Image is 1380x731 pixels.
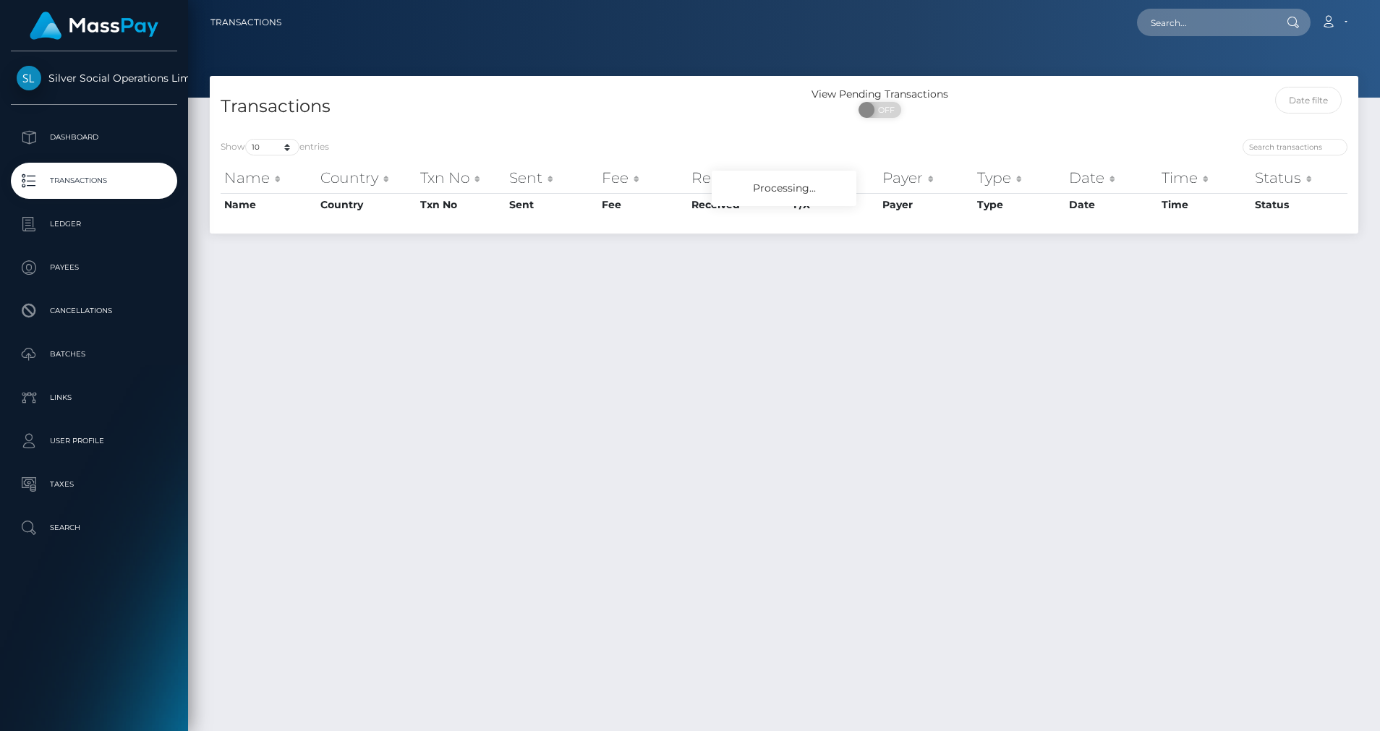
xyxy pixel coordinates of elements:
th: Date [1065,193,1158,216]
p: Transactions [17,170,171,192]
p: Taxes [17,474,171,495]
th: Payer [879,193,973,216]
div: View Pending Transactions [784,87,976,102]
th: Payer [879,163,973,192]
img: MassPay Logo [30,12,158,40]
select: Showentries [245,139,299,155]
th: Status [1251,163,1347,192]
label: Show entries [221,139,329,155]
th: Sent [506,193,597,216]
th: Country [317,163,417,192]
th: Name [221,193,317,216]
input: Search transactions [1243,139,1347,155]
p: Batches [17,343,171,365]
th: Name [221,163,317,192]
th: Date [1065,163,1158,192]
th: Txn No [417,163,506,192]
a: Search [11,510,177,546]
th: F/X [790,163,879,192]
a: Cancellations [11,293,177,329]
p: Cancellations [17,300,171,322]
a: Taxes [11,466,177,503]
th: Status [1251,193,1347,216]
div: Processing... [712,171,856,206]
span: OFF [866,102,903,118]
p: Search [17,517,171,539]
h4: Transactions [221,94,773,119]
th: Country [317,193,417,216]
img: Silver Social Operations Limited [17,66,41,90]
a: Batches [11,336,177,372]
a: Ledger [11,206,177,242]
span: Silver Social Operations Limited [11,72,177,85]
p: Ledger [17,213,171,235]
th: Sent [506,163,597,192]
input: Date filter [1275,87,1342,114]
a: Transactions [210,7,281,38]
th: Time [1158,163,1251,192]
p: Payees [17,257,171,278]
p: User Profile [17,430,171,452]
th: Type [974,163,1066,192]
th: Time [1158,193,1251,216]
a: Links [11,380,177,416]
th: Fee [598,163,688,192]
a: Payees [11,249,177,286]
p: Links [17,387,171,409]
th: Fee [598,193,688,216]
input: Search... [1137,9,1273,36]
p: Dashboard [17,127,171,148]
th: Received [688,163,790,192]
th: Received [688,193,790,216]
a: User Profile [11,423,177,459]
th: Type [974,193,1066,216]
th: Txn No [417,193,506,216]
a: Transactions [11,163,177,199]
a: Dashboard [11,119,177,155]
